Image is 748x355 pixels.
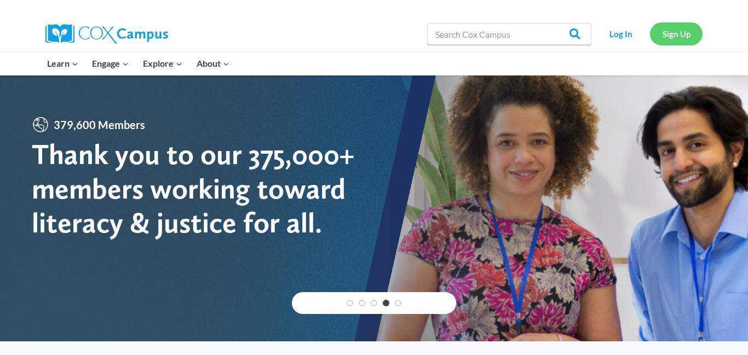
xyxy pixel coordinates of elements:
nav: Secondary Navigation [597,22,703,45]
button: Child menu of Learn [40,52,85,75]
button: Child menu of About [189,52,237,75]
div: Thank you to our 375,000+ members working toward literacy & justice for all. [32,137,374,240]
a: 2 [359,300,365,306]
span: 379,600 Members [49,116,149,133]
a: 5 [395,300,401,306]
a: 4 [383,300,389,306]
input: Search Cox Campus [427,23,591,45]
a: Log In [597,22,645,45]
button: Child menu of Explore [136,52,189,75]
nav: Primary Navigation [40,52,236,75]
a: 3 [371,300,377,306]
img: Cox Campus [45,24,168,44]
a: Sign Up [650,22,703,45]
a: 1 [347,300,353,306]
button: Child menu of Engage [85,52,136,75]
